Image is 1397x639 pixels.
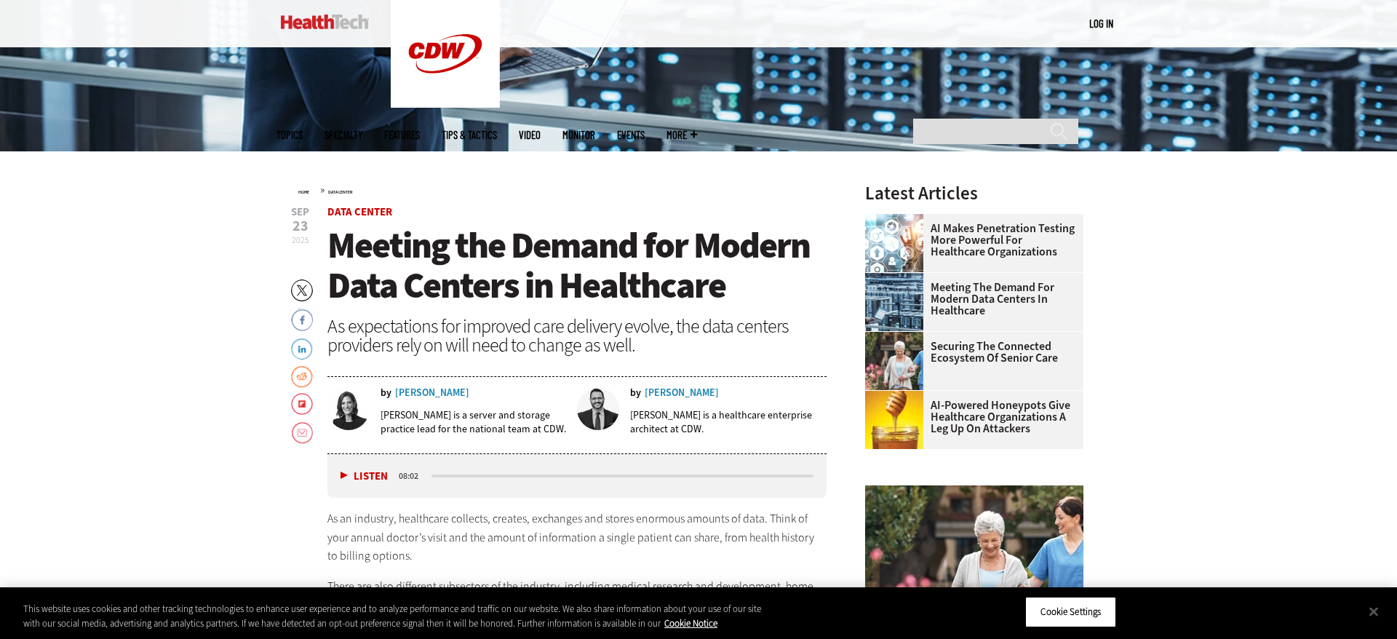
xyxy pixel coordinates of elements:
[1358,595,1390,627] button: Close
[865,223,1075,258] a: AI Makes Penetration Testing More Powerful for Healthcare Organizations
[666,130,697,140] span: More
[327,509,827,565] p: As an industry, healthcare collects, creates, exchanges and stores enormous amounts of data. Thin...
[664,617,717,630] a: More information about your privacy
[630,388,641,398] span: by
[395,388,469,398] a: [PERSON_NAME]
[327,221,810,309] span: Meeting the Demand for Modern Data Centers in Healthcare
[865,214,931,226] a: Healthcare and hacking concept
[384,130,420,140] a: Features
[1089,17,1113,30] a: Log in
[865,391,931,402] a: jar of honey with a honey dipper
[1025,597,1116,627] button: Cookie Settings
[442,130,497,140] a: Tips & Tactics
[276,130,303,140] span: Topics
[327,205,392,219] a: Data Center
[630,408,827,436] p: [PERSON_NAME] is a healthcare enterprise architect at CDW.
[291,219,309,234] span: 23
[865,273,931,285] a: engineer with laptop overlooking data center
[291,207,309,218] span: Sep
[865,332,931,344] a: nurse walks with senior woman through a garden
[865,282,1075,317] a: Meeting the Demand for Modern Data Centers in Healthcare
[397,469,429,483] div: duration
[325,130,362,140] span: Specialty
[327,577,827,633] p: There are also different subsectors of the industry, including medical research and development, ...
[23,602,768,630] div: This website uses cookies and other tracking technologies to enhance user experience and to analy...
[865,341,1075,364] a: Securing the Connected Ecosystem of Senior Care
[1089,16,1113,31] div: User menu
[327,454,827,498] div: media player
[617,130,645,140] a: Events
[865,214,923,272] img: Healthcare and hacking concept
[292,234,309,246] span: 2025
[327,317,827,354] div: As expectations for improved care delivery evolve, the data centers providers rely on will need t...
[865,332,923,390] img: nurse walks with senior woman through a garden
[298,184,827,196] div: »
[281,15,369,29] img: Home
[577,388,619,430] img: Vitaly Zvagelsky
[562,130,595,140] a: MonITor
[865,184,1083,202] h3: Latest Articles
[328,189,353,195] a: Data Center
[341,471,388,482] button: Listen
[391,96,500,111] a: CDW
[381,408,567,436] p: [PERSON_NAME] is a server and storage practice lead for the national team at CDW.
[865,400,1075,434] a: AI-Powered Honeypots Give Healthcare Organizations a Leg Up on Attackers
[327,388,370,430] img: Eryn Brodsky
[519,130,541,140] a: Video
[645,388,719,398] a: [PERSON_NAME]
[298,189,309,195] a: Home
[381,388,391,398] span: by
[865,391,923,449] img: jar of honey with a honey dipper
[865,273,923,331] img: engineer with laptop overlooking data center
